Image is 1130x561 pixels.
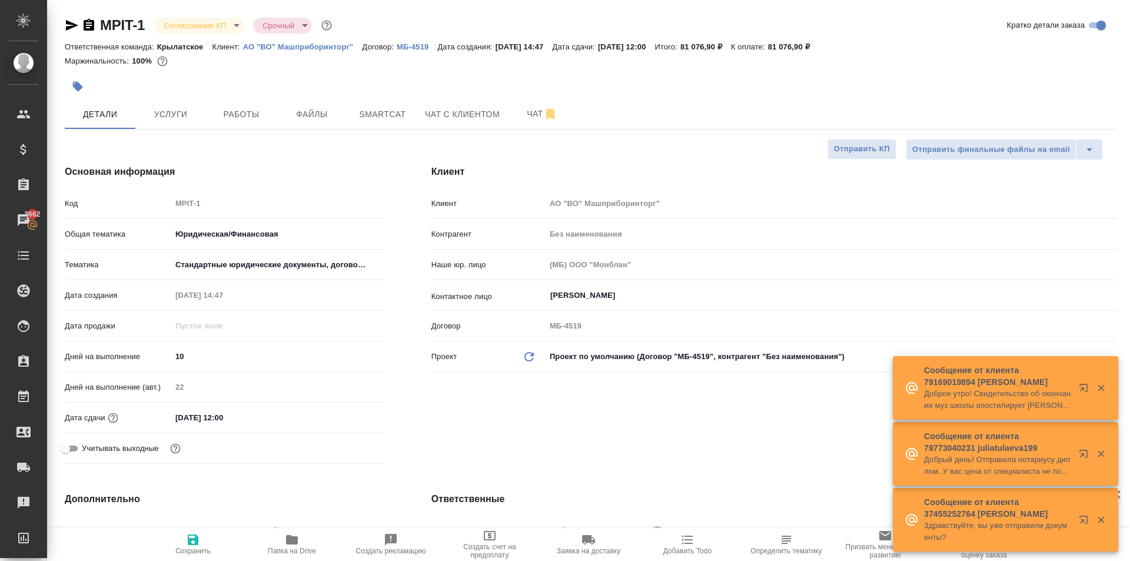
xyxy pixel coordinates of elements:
input: Пустое поле [171,379,384,396]
input: Пустое поле [546,317,1117,334]
p: Дней на выполнение (авт.) [65,381,171,393]
div: Проект по умолчанию (Договор "МБ-4519", контрагент "Без наименования") [546,347,1117,367]
p: Ответственная команда: [65,42,157,51]
p: Итого: [655,42,680,51]
span: Работы [213,107,270,122]
input: Пустое поле [171,195,384,212]
p: Наше юр. лицо [431,259,546,271]
span: Призвать менеджера по развитию [843,543,928,559]
span: Папка на Drive [268,547,316,555]
p: Дата продажи [65,320,171,332]
p: Дата создания: [437,42,495,51]
p: Дата сдачи [65,412,105,424]
span: Добавить Todo [663,547,712,555]
p: Проект [431,351,457,363]
p: Крылатское [157,42,212,51]
button: Закрыть [1089,383,1113,393]
span: Сохранить [175,547,211,555]
button: Согласование КП [160,21,230,31]
span: Услуги [142,107,199,122]
p: Договор: [362,42,397,51]
button: Определить тематику [737,528,836,561]
h4: Дополнительно [65,492,384,506]
a: АО "ВО" Машприборинторг" [243,41,363,51]
p: Тематика [65,259,171,271]
input: Пустое поле [171,287,274,304]
button: Доп статусы указывают на важность/срочность заказа [319,18,334,33]
p: [DATE] 14:47 [496,42,553,51]
a: МБ-4519 [397,41,437,51]
span: Определить тематику [750,547,822,555]
button: Сохранить [144,528,242,561]
h4: Клиент [431,165,1117,179]
button: Открыть в новой вкладке [1072,508,1100,536]
button: Добавить тэг [65,74,91,99]
div: Согласование КП [154,18,244,34]
span: Детали [72,107,128,122]
button: Закрыть [1089,449,1113,459]
button: Закрыть [1089,514,1113,525]
input: Пустое поле [546,256,1117,273]
button: Срочный [259,21,298,31]
button: Создать счет на предоплату [440,528,539,561]
button: Заявка на доставку [539,528,638,561]
button: Открыть в новой вкладке [1072,376,1100,404]
p: АО "ВО" Машприборинторг" [243,42,363,51]
p: Сообщение от клиента 79773040231 juliatulaeva199 [924,430,1071,454]
p: Код [65,198,171,210]
p: 100% [132,57,155,65]
p: Сообщение от клиента 79169019894 [PERSON_NAME] [924,364,1071,388]
p: Договор [431,320,546,332]
p: Контрагент [431,228,546,240]
p: Дата сдачи: [552,42,597,51]
div: split button [906,139,1103,160]
div: [PERSON_NAME] [582,524,667,539]
span: [PERSON_NAME] [582,526,654,537]
button: Добавить менеджера [549,517,577,546]
input: Пустое поле [171,522,384,539]
p: Дней на выполнение [65,351,171,363]
button: 0.00 RUB; [155,54,170,69]
span: Smartcat [354,107,411,122]
span: Создать рекламацию [356,547,426,555]
button: Призвать менеджера по развитию [836,528,935,561]
span: Заявка на доставку [557,547,620,555]
button: Добавить Todo [638,528,737,561]
a: 3662 [3,205,44,235]
h4: Ответственные [431,492,1117,506]
p: Клиент [431,198,546,210]
svg: Отписаться [543,107,557,121]
button: Скопировать ссылку для ЯМессенджера [65,18,79,32]
p: Доброе утро! Свидетельство об окончании муз школы апостилирует [PERSON_NAME] или минюст? Курирующ... [924,388,1071,411]
p: МБ-4519 [397,42,437,51]
p: Дата создания [65,290,171,301]
span: Создать счет на предоплату [447,543,532,559]
div: Стандартные юридические документы, договоры, уставы [171,255,384,275]
a: MPIT-1 [100,17,145,33]
button: Скопировать ссылку [82,18,96,32]
div: Юридическая/Финансовая [171,224,384,244]
input: Пустое поле [546,195,1117,212]
button: Отправить КП [827,139,896,160]
p: Сообщение от клиента 37455252764 [PERSON_NAME] [924,496,1071,520]
button: Отправить финальные файлы на email [906,139,1076,160]
p: Клиентские менеджеры [431,527,546,539]
button: Выбери, если сб и вс нужно считать рабочими днями для выполнения заказа. [168,441,183,456]
span: Учитывать выходные [82,443,159,454]
button: Папка на Drive [242,528,341,561]
p: Путь на drive [65,525,171,537]
p: 81 076,90 ₽ [680,42,731,51]
p: Маржинальность: [65,57,132,65]
input: ✎ Введи что-нибудь [171,409,274,426]
button: Open [1111,294,1113,297]
button: Открыть в новой вкладке [1072,442,1100,470]
p: Контактное лицо [431,291,546,303]
span: Чат [514,107,570,121]
p: Добрый день! Отправила нотариусу диплом. У вас цена от специалиста не поменяется? Если нет - присыла [924,454,1071,477]
p: Здравствуйте, вы уже отправили документы? [924,520,1071,543]
p: 81 076,90 ₽ [768,42,819,51]
button: Создать рекламацию [341,528,440,561]
input: Пустое поле [171,317,274,334]
span: Отправить КП [834,142,890,156]
input: ✎ Введи что-нибудь [171,348,384,365]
